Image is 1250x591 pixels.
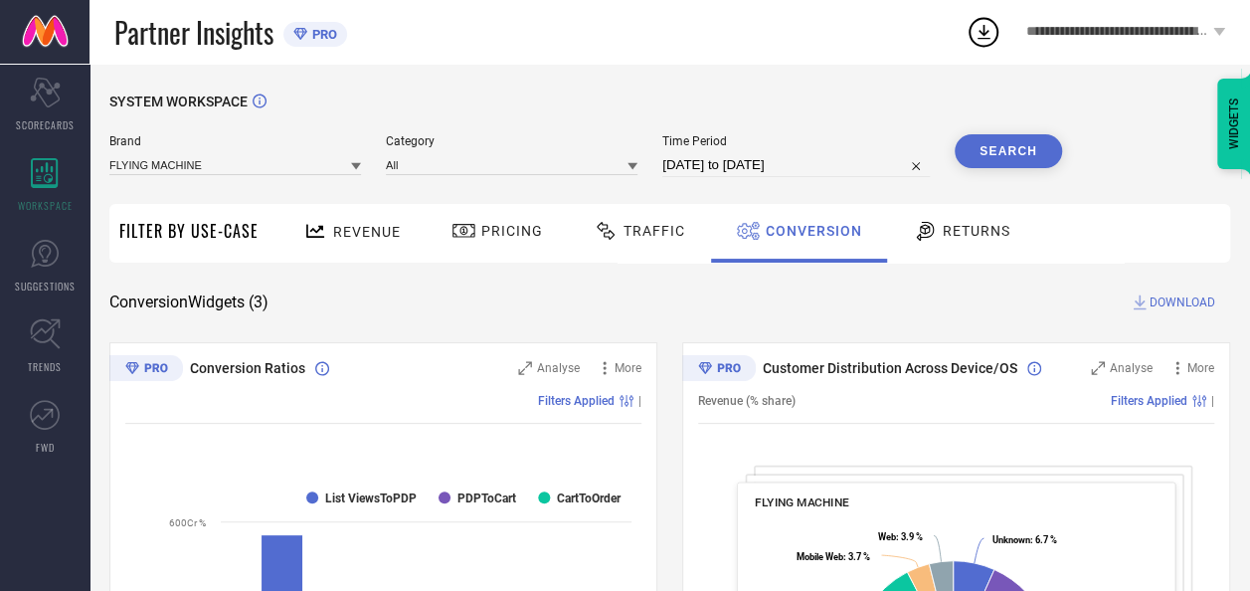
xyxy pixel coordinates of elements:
[766,223,862,239] span: Conversion
[28,359,62,374] span: TRENDS
[796,551,842,562] tspan: Mobile Web
[615,361,641,375] span: More
[682,355,756,385] div: Premium
[1091,361,1105,375] svg: Zoom
[36,440,55,455] span: FWD
[190,360,305,376] span: Conversion Ratios
[878,531,896,542] tspan: Web
[119,219,259,243] span: Filter By Use-Case
[109,293,268,312] span: Conversion Widgets ( 3 )
[518,361,532,375] svg: Zoom
[481,223,543,239] span: Pricing
[557,492,622,505] text: CartToOrder
[537,361,580,375] span: Analyse
[992,534,1030,545] tspan: Unknown
[333,224,401,240] span: Revenue
[16,117,75,132] span: SCORECARDS
[15,279,76,294] span: SUGGESTIONS
[878,531,923,542] text: : 3.9 %
[114,12,273,53] span: Partner Insights
[1110,361,1153,375] span: Analyse
[943,223,1010,239] span: Returns
[18,198,73,213] span: WORKSPACE
[1187,361,1214,375] span: More
[109,355,183,385] div: Premium
[698,394,796,408] span: Revenue (% share)
[325,492,417,505] text: List ViewsToPDP
[169,517,206,528] text: 600Cr %
[457,492,516,505] text: PDPToCart
[1150,293,1215,312] span: DOWNLOAD
[386,134,637,148] span: Category
[955,134,1062,168] button: Search
[796,551,869,562] text: : 3.7 %
[1211,394,1214,408] span: |
[624,223,685,239] span: Traffic
[538,394,615,408] span: Filters Applied
[307,27,337,42] span: PRO
[763,360,1017,376] span: Customer Distribution Across Device/OS
[755,495,849,509] span: FLYING MACHINE
[662,134,930,148] span: Time Period
[109,134,361,148] span: Brand
[109,94,248,109] span: SYSTEM WORKSPACE
[966,14,1001,50] div: Open download list
[1111,394,1187,408] span: Filters Applied
[662,153,930,177] input: Select time period
[992,534,1057,545] text: : 6.7 %
[638,394,641,408] span: |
